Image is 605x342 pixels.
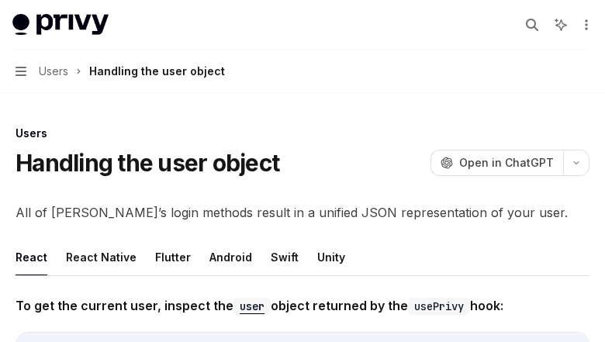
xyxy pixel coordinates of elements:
button: Swift [271,239,299,275]
button: React Native [66,239,137,275]
button: Android [209,239,252,275]
code: usePrivy [408,298,470,315]
h1: Handling the user object [16,149,279,177]
button: React [16,239,47,275]
button: More actions [577,14,593,36]
button: Flutter [155,239,191,275]
button: Unity [317,239,345,275]
code: user [233,298,271,315]
a: user [233,298,271,313]
img: light logo [12,14,109,36]
span: Users [39,62,68,81]
button: Open in ChatGPT [430,150,563,176]
strong: To get the current user, inspect the object returned by the hook: [16,298,503,313]
div: Handling the user object [89,62,225,81]
div: Users [16,126,589,141]
span: Open in ChatGPT [459,155,554,171]
span: All of [PERSON_NAME]’s login methods result in a unified JSON representation of your user. [16,202,589,223]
